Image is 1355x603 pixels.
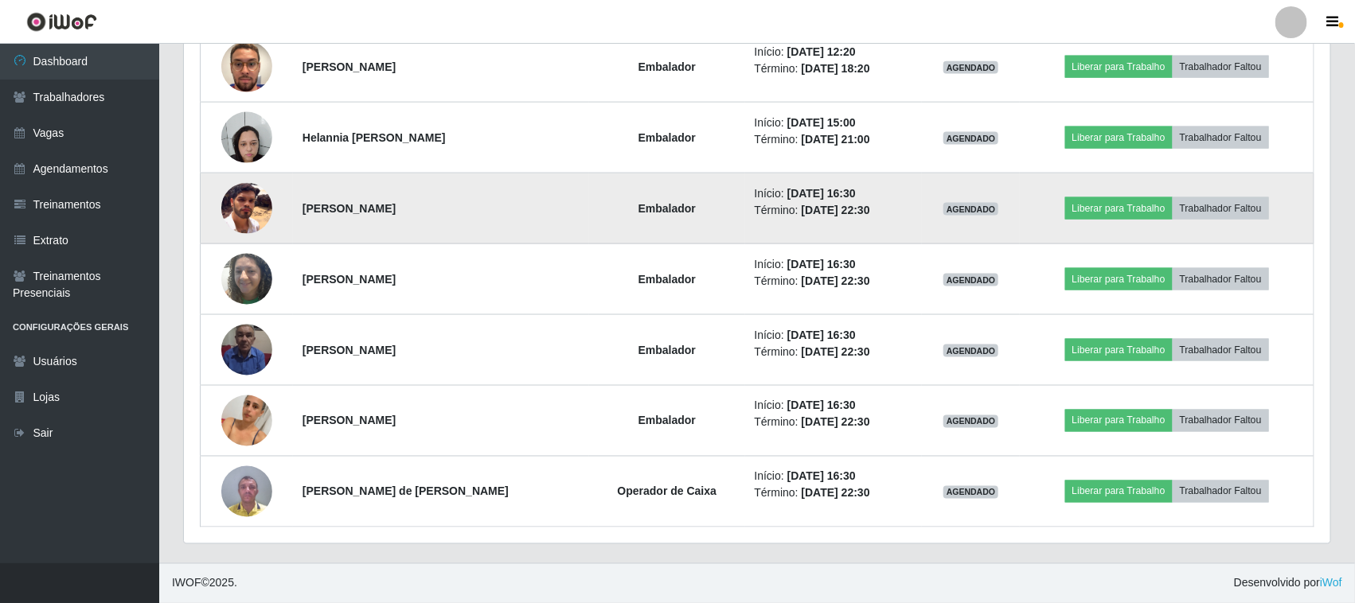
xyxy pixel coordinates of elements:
li: Término: [755,414,913,431]
button: Trabalhador Faltou [1173,197,1269,220]
img: CoreUI Logo [26,12,97,32]
strong: Embalador [638,414,696,427]
img: 1753900097515.jpeg [221,21,272,112]
button: Liberar para Trabalho [1065,410,1173,432]
time: [DATE] 22:30 [802,416,870,429]
span: AGENDADO [943,132,999,145]
button: Liberar para Trabalho [1065,56,1173,78]
time: [DATE] 15:00 [787,116,856,129]
time: [DATE] 16:30 [787,470,856,483]
strong: Embalador [638,273,696,286]
span: © 2025 . [172,575,237,592]
span: AGENDADO [943,274,999,286]
li: Início: [755,44,913,60]
li: Término: [755,60,913,77]
time: [DATE] 16:30 [787,399,856,412]
button: Liberar para Trabalho [1065,480,1173,503]
strong: Embalador [638,131,696,144]
button: Liberar para Trabalho [1065,268,1173,290]
strong: Embalador [638,202,696,215]
button: Trabalhador Faltou [1173,56,1269,78]
strong: [PERSON_NAME] [303,344,396,356]
img: 1734563088725.jpeg [221,457,272,525]
button: Trabalhador Faltou [1173,410,1269,432]
time: [DATE] 22:30 [802,274,870,287]
button: Trabalhador Faltou [1173,268,1269,290]
li: Término: [755,273,913,290]
li: Início: [755,185,913,202]
img: 1754941954755.jpeg [221,375,272,466]
strong: [PERSON_NAME] [303,60,396,73]
button: Trabalhador Faltou [1173,480,1269,503]
time: [DATE] 16:30 [787,258,856,270]
img: 1736128144098.jpeg [221,245,272,313]
button: Liberar para Trabalho [1065,339,1173,361]
img: 1744066020850.jpeg [221,316,272,383]
span: AGENDADO [943,486,999,499]
strong: Embalador [638,344,696,356]
li: Término: [755,202,913,219]
li: Início: [755,469,913,485]
li: Término: [755,485,913,502]
button: Trabalhador Faltou [1173,126,1269,149]
li: Início: [755,256,913,273]
button: Liberar para Trabalho [1065,126,1173,149]
strong: Helannia [PERSON_NAME] [303,131,446,144]
img: 1734717801679.jpeg [221,183,272,234]
li: Término: [755,344,913,360]
button: Trabalhador Faltou [1173,339,1269,361]
span: AGENDADO [943,344,999,357]
a: iWof [1320,577,1342,589]
time: [DATE] 22:30 [802,345,870,358]
li: Término: [755,131,913,148]
time: [DATE] 16:30 [787,187,856,200]
img: 1730987452879.jpeg [221,103,272,171]
time: [DATE] 22:30 [802,204,870,216]
time: [DATE] 12:20 [787,45,856,58]
span: AGENDADO [943,203,999,216]
li: Início: [755,115,913,131]
time: [DATE] 16:30 [787,329,856,341]
strong: Operador de Caixa [618,485,717,498]
li: Início: [755,327,913,344]
li: Início: [755,398,913,414]
time: [DATE] 21:00 [802,133,870,146]
strong: [PERSON_NAME] de [PERSON_NAME] [303,485,509,498]
button: Liberar para Trabalho [1065,197,1173,220]
strong: [PERSON_NAME] [303,202,396,215]
strong: Embalador [638,60,696,73]
span: AGENDADO [943,415,999,428]
span: Desenvolvido por [1234,575,1342,592]
span: IWOF [172,577,201,589]
span: AGENDADO [943,61,999,74]
time: [DATE] 18:20 [802,62,870,75]
strong: [PERSON_NAME] [303,414,396,427]
time: [DATE] 22:30 [802,487,870,500]
strong: [PERSON_NAME] [303,273,396,286]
